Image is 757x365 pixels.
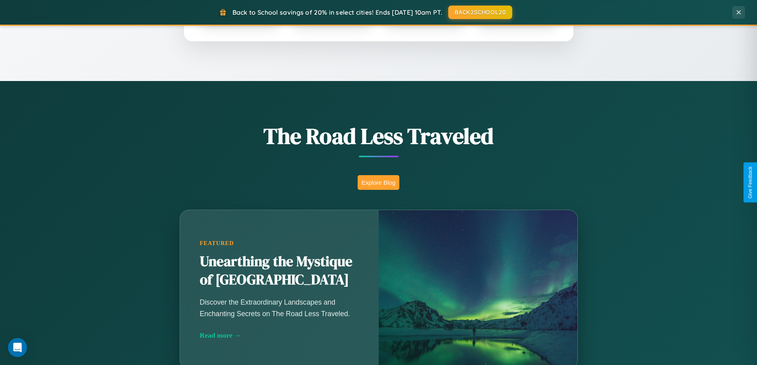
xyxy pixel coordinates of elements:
[200,240,359,247] div: Featured
[200,331,359,340] div: Read more →
[747,166,753,199] div: Give Feedback
[358,175,399,190] button: Explore Blog
[448,6,512,19] button: BACK2SCHOOL20
[200,297,359,319] p: Discover the Extraordinary Landscapes and Enchanting Secrets on The Road Less Traveled.
[232,8,442,16] span: Back to School savings of 20% in select cities! Ends [DATE] 10am PT.
[200,253,359,289] h2: Unearthing the Mystique of [GEOGRAPHIC_DATA]
[140,121,617,151] h1: The Road Less Traveled
[8,338,27,357] div: Open Intercom Messenger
